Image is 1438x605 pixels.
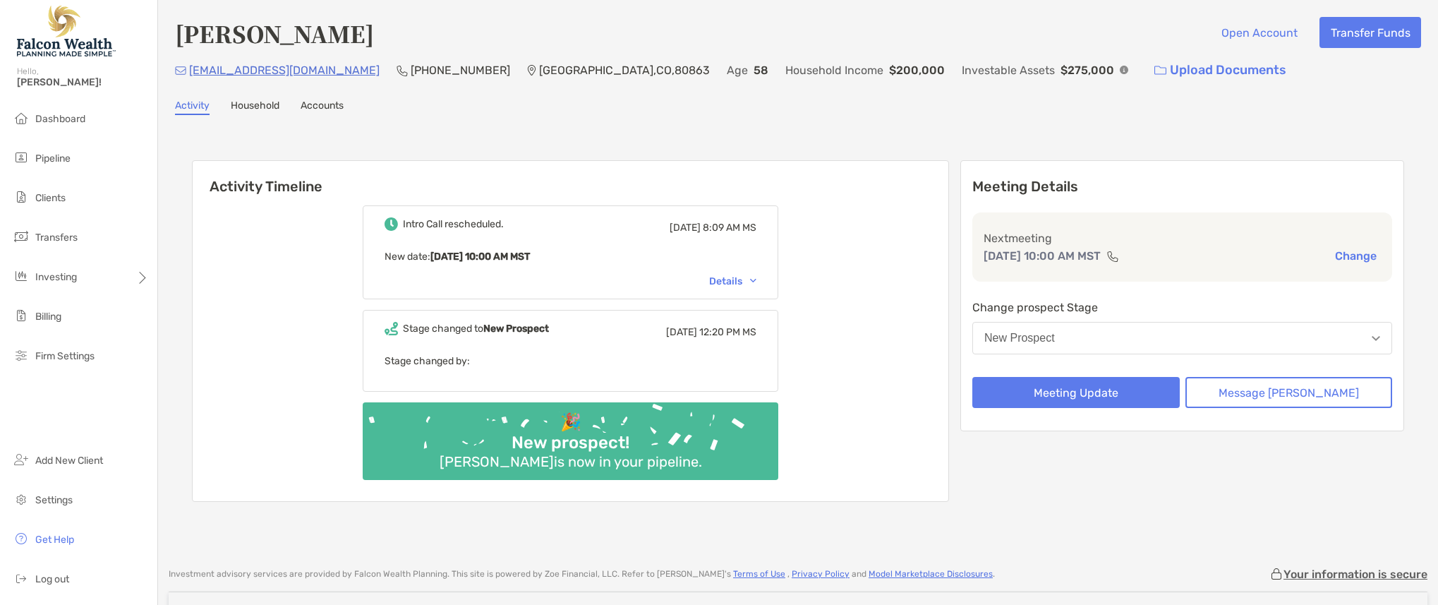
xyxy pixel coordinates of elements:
img: Falcon Wealth Planning Logo [17,6,116,56]
img: billing icon [13,307,30,324]
img: get-help icon [13,530,30,547]
span: Dashboard [35,113,85,125]
span: [DATE] [666,326,697,338]
p: Household Income [785,61,883,79]
img: Phone Icon [397,65,408,76]
span: Add New Client [35,455,103,467]
p: 58 [754,61,768,79]
img: Email Icon [175,66,186,75]
h6: Activity Timeline [193,161,948,195]
img: Event icon [385,322,398,335]
span: Firm Settings [35,350,95,362]
span: Investing [35,271,77,283]
a: Activity [175,100,210,115]
span: Log out [35,573,69,585]
p: New date : [385,248,756,265]
p: $275,000 [1061,61,1114,79]
b: [DATE] 10:00 AM MST [430,251,530,263]
a: Upload Documents [1145,55,1295,85]
div: New prospect! [506,433,635,453]
p: [PHONE_NUMBER] [411,61,510,79]
a: Household [231,100,279,115]
span: 8:09 AM MS [703,222,756,234]
span: Pipeline [35,152,71,164]
button: Open Account [1210,17,1308,48]
span: Settings [35,494,73,506]
span: Billing [35,311,61,323]
button: Change [1331,248,1381,263]
img: pipeline icon [13,149,30,166]
img: transfers icon [13,228,30,245]
img: button icon [1154,66,1166,76]
img: logout icon [13,570,30,587]
div: [PERSON_NAME] is now in your pipeline. [434,453,708,470]
p: Investment advisory services are provided by Falcon Wealth Planning . This site is powered by Zoe... [169,569,995,580]
img: settings icon [13,491,30,508]
div: Stage changed to [403,323,549,335]
p: Investable Assets [962,61,1055,79]
b: New Prospect [483,323,549,335]
img: firm-settings icon [13,347,30,364]
button: Meeting Update [972,377,1180,408]
a: Privacy Policy [792,569,850,579]
span: Get Help [35,534,74,546]
span: [PERSON_NAME]! [17,76,149,88]
img: communication type [1106,251,1119,262]
button: New Prospect [972,322,1392,354]
span: 12:20 PM MS [699,326,756,338]
span: Transfers [35,232,78,244]
p: Your information is secure [1283,568,1427,581]
img: dashboard icon [13,109,30,126]
p: Next meeting [984,229,1381,247]
button: Message [PERSON_NAME] [1185,377,1393,408]
img: Chevron icon [750,279,756,283]
a: Model Marketplace Disclosures [869,569,993,579]
img: Open dropdown arrow [1372,336,1380,341]
img: Location Icon [527,65,536,76]
span: Clients [35,192,66,204]
p: Change prospect Stage [972,299,1392,316]
p: [GEOGRAPHIC_DATA] , CO , 80863 [539,61,710,79]
div: New Prospect [984,332,1055,345]
p: [EMAIL_ADDRESS][DOMAIN_NAME] [189,61,380,79]
img: clients icon [13,188,30,205]
img: investing icon [13,268,30,284]
img: Event icon [385,217,398,231]
span: [DATE] [670,222,701,234]
p: Age [727,61,748,79]
div: Intro Call rescheduled. [403,218,504,230]
h4: [PERSON_NAME] [175,17,374,49]
img: add_new_client icon [13,451,30,468]
p: Meeting Details [972,178,1392,196]
div: 🎉 [555,412,587,433]
img: Info Icon [1120,66,1128,74]
button: Transfer Funds [1319,17,1421,48]
div: Details [709,275,756,287]
img: Confetti [363,402,778,468]
p: [DATE] 10:00 AM MST [984,247,1101,265]
p: Stage changed by: [385,352,756,370]
p: $200,000 [889,61,945,79]
a: Terms of Use [733,569,785,579]
a: Accounts [301,100,344,115]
